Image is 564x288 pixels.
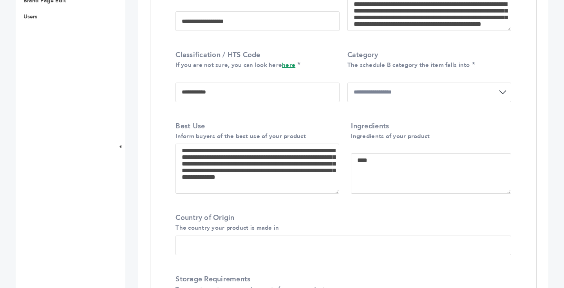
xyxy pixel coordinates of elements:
label: Classification / HTS Code [175,50,335,70]
small: If you are not sure, you can look here [175,61,295,69]
small: Ingredients of your product [351,132,430,140]
a: Users [23,13,37,20]
label: Country of Origin [175,213,507,232]
a: here [282,61,295,69]
small: The country your product is made in [175,224,279,232]
label: Category [347,50,507,70]
small: Inform buyers of the best use of your product [175,132,306,140]
label: Best Use [175,121,339,141]
small: The schedule B category the item falls into [347,61,470,69]
label: Ingredients [351,121,507,141]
